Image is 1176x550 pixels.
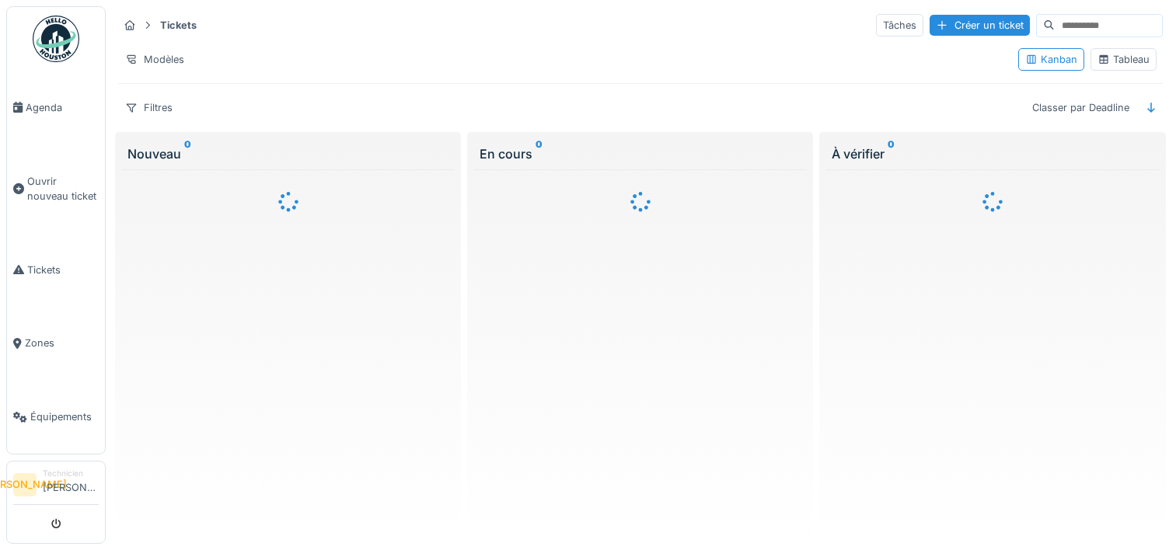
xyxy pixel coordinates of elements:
[33,16,79,62] img: Badge_color-CXgf-gQk.svg
[888,144,895,163] sup: 0
[7,233,105,307] a: Tickets
[154,18,203,33] strong: Tickets
[27,263,99,277] span: Tickets
[25,336,99,350] span: Zones
[930,15,1030,36] div: Créer un ticket
[184,144,191,163] sup: 0
[30,409,99,424] span: Équipements
[832,144,1153,163] div: À vérifier
[7,71,105,144] a: Agenda
[1025,96,1136,119] div: Classer par Deadline
[43,468,99,479] div: Technicien
[7,380,105,454] a: Équipements
[1097,52,1150,67] div: Tableau
[26,100,99,115] span: Agenda
[7,144,105,233] a: Ouvrir nouveau ticket
[27,174,99,204] span: Ouvrir nouveau ticket
[536,144,543,163] sup: 0
[480,144,801,163] div: En cours
[13,468,99,505] a: [PERSON_NAME] Technicien[PERSON_NAME]
[118,48,191,71] div: Modèles
[43,468,99,501] li: [PERSON_NAME]
[876,14,923,37] div: Tâches
[118,96,180,119] div: Filtres
[13,473,37,496] li: [PERSON_NAME]
[7,307,105,381] a: Zones
[127,144,448,163] div: Nouveau
[1025,52,1077,67] div: Kanban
